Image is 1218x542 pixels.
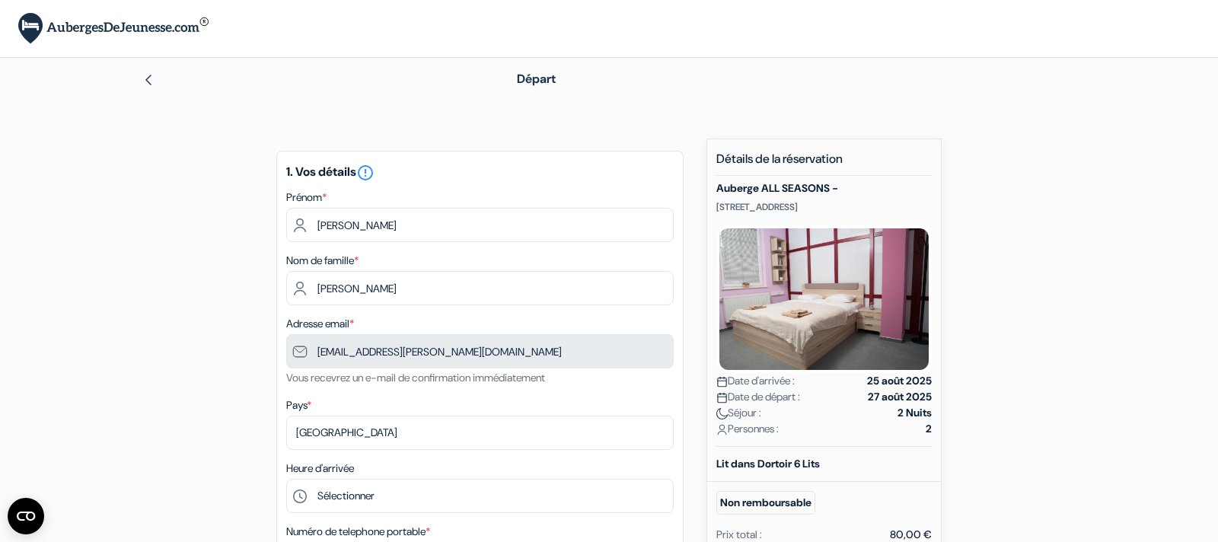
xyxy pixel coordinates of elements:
b: Lit dans Dortoir 6 Lits [716,457,820,470]
span: Départ [517,71,556,87]
span: Séjour : [716,405,761,421]
input: Entrer le nom de famille [286,271,674,305]
span: Date de départ : [716,389,800,405]
label: Numéro de telephone portable [286,524,430,540]
button: Ouvrir le widget CMP [8,498,44,534]
strong: 2 [926,421,932,437]
h5: Détails de la réservation [716,151,932,176]
img: moon.svg [716,408,728,419]
label: Pays [286,397,311,413]
a: error_outline [356,164,375,180]
h5: Auberge ALL SEASONS - [716,182,932,195]
img: user_icon.svg [716,424,728,435]
label: Prénom [286,190,327,206]
label: Adresse email [286,316,354,332]
strong: 27 août 2025 [868,389,932,405]
span: Date d'arrivée : [716,373,795,389]
h5: 1. Vos détails [286,164,674,182]
strong: 25 août 2025 [867,373,932,389]
strong: 2 Nuits [898,405,932,421]
label: Nom de famille [286,253,359,269]
i: error_outline [356,164,375,182]
img: AubergesDeJeunesse.com [18,13,209,44]
img: left_arrow.svg [142,74,155,86]
small: Vous recevrez un e-mail de confirmation immédiatement [286,371,545,384]
span: Personnes : [716,421,779,437]
iframe: Boîte de dialogue "Se connecter avec Google" [905,15,1203,206]
label: Heure d'arrivée [286,461,354,477]
img: calendar.svg [716,392,728,403]
p: [STREET_ADDRESS] [716,201,932,213]
input: Entrer adresse e-mail [286,334,674,368]
input: Entrez votre prénom [286,208,674,242]
small: Non remboursable [716,491,815,515]
img: calendar.svg [716,376,728,387]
